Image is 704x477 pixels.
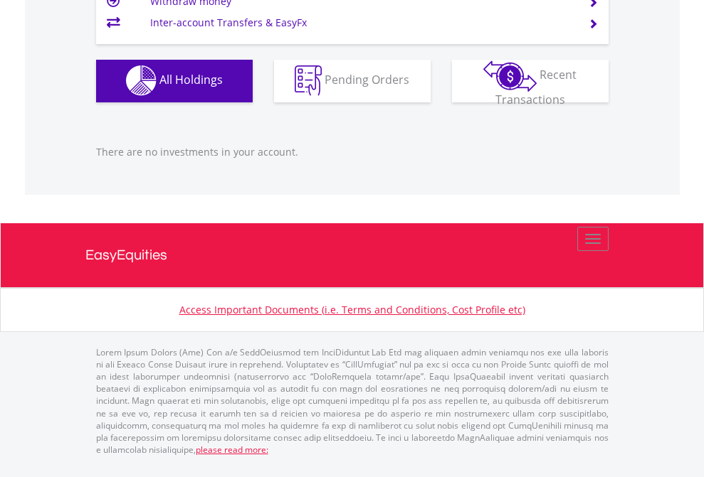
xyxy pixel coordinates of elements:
span: All Holdings [159,72,223,87]
button: Recent Transactions [452,60,609,102]
span: Recent Transactions [495,67,577,107]
span: Pending Orders [325,72,409,87]
a: EasyEquities [85,223,619,287]
a: Access Important Documents (i.e. Terms and Conditions, Cost Profile etc) [179,303,525,316]
p: There are no investments in your account. [96,145,609,159]
img: pending_instructions-wht.png [295,65,322,96]
p: Lorem Ipsum Dolors (Ame) Con a/e SeddOeiusmod tem InciDiduntut Lab Etd mag aliquaen admin veniamq... [96,346,609,456]
button: All Holdings [96,60,253,102]
td: Inter-account Transfers & EasyFx [150,12,571,33]
img: transactions-zar-wht.png [483,60,537,92]
a: please read more: [196,444,268,456]
img: holdings-wht.png [126,65,157,96]
button: Pending Orders [274,60,431,102]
